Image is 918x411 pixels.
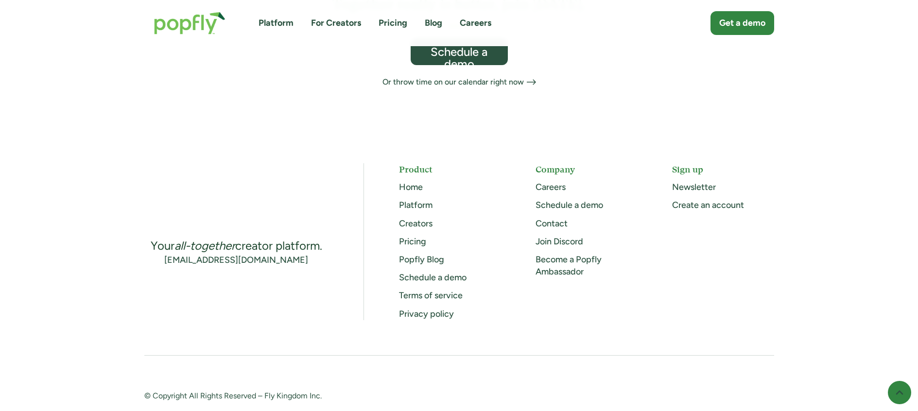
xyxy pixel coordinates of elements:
[536,182,566,192] a: Careers
[399,290,463,301] a: Terms of service
[382,77,536,87] a: Or throw time on our calendar right now
[399,182,423,192] a: Home
[399,254,444,265] a: Popfly Blog
[399,163,501,175] h5: Product
[536,254,602,277] a: Become a Popfly Ambassador
[174,239,235,253] em: all-together
[536,163,637,175] h5: Company
[419,46,499,70] div: Schedule a demo
[151,238,322,254] div: Your creator platform.
[710,11,774,35] a: Get a demo
[536,200,603,210] a: Schedule a demo
[144,2,235,44] a: home
[460,17,491,29] a: Careers
[399,308,454,319] a: Privacy policy
[536,236,583,247] a: Join Discord
[379,17,407,29] a: Pricing
[719,17,765,29] div: Get a demo
[672,200,744,210] a: Create an account
[399,272,467,283] a: Schedule a demo
[672,182,716,192] a: Newsletter
[382,77,524,87] div: Or throw time on our calendar right now
[399,236,426,247] a: Pricing
[399,200,433,210] a: Platform
[164,254,308,266] a: [EMAIL_ADDRESS][DOMAIN_NAME]
[425,17,442,29] a: Blog
[411,39,508,65] a: Schedule a demo
[144,391,442,403] div: © Copyright All Rights Reserved – Fly Kingdom Inc.
[536,218,568,229] a: Contact
[311,17,361,29] a: For Creators
[672,163,774,175] h5: Sign up
[399,218,433,229] a: Creators
[259,17,294,29] a: Platform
